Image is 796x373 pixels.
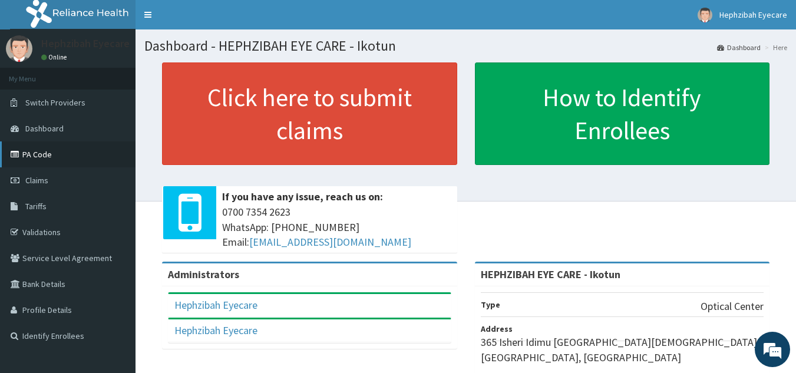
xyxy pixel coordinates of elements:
[701,299,764,314] p: Optical Center
[174,298,257,312] a: Hephzibah Eyecare
[481,268,620,281] strong: HEPHZIBAH EYE CARE - Ikotun
[222,204,451,250] span: 0700 7354 2623 WhatsApp: [PHONE_NUMBER] Email:
[6,248,224,289] textarea: Type your message and hit 'Enter'
[481,299,500,310] b: Type
[22,59,48,88] img: d_794563401_company_1708531726252_794563401
[68,111,163,230] span: We're online!
[25,175,48,186] span: Claims
[481,324,513,334] b: Address
[698,8,712,22] img: User Image
[6,35,32,62] img: User Image
[222,190,383,203] b: If you have any issue, reach us on:
[41,53,70,61] a: Online
[41,38,130,49] p: Hephzibah Eyecare
[193,6,222,34] div: Minimize live chat window
[475,62,770,165] a: How to Identify Enrollees
[144,38,787,54] h1: Dashboard - HEPHZIBAH EYE CARE - Ikotun
[249,235,411,249] a: [EMAIL_ADDRESS][DOMAIN_NAME]
[481,335,764,365] p: 365 Isheri Idimu [GEOGRAPHIC_DATA][DEMOGRAPHIC_DATA], [GEOGRAPHIC_DATA], [GEOGRAPHIC_DATA]
[168,268,239,281] b: Administrators
[762,42,787,52] li: Here
[25,97,85,108] span: Switch Providers
[61,66,198,81] div: Chat with us now
[25,201,47,212] span: Tariffs
[162,62,457,165] a: Click here to submit claims
[717,42,761,52] a: Dashboard
[25,123,64,134] span: Dashboard
[174,324,257,337] a: Hephzibah Eyecare
[719,9,787,20] span: Hephzibah Eyecare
